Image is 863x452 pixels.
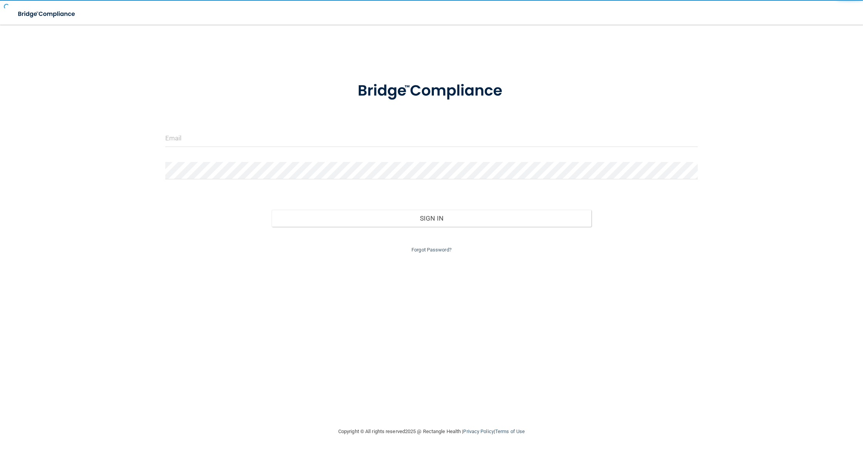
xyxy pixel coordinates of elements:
[342,71,521,111] img: bridge_compliance_login_screen.278c3ca4.svg
[463,428,494,434] a: Privacy Policy
[272,210,591,227] button: Sign In
[291,419,572,444] div: Copyright © All rights reserved 2025 @ Rectangle Health | |
[411,247,452,253] a: Forgot Password?
[165,130,698,147] input: Email
[12,6,82,22] img: bridge_compliance_login_screen.278c3ca4.svg
[495,428,525,434] a: Terms of Use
